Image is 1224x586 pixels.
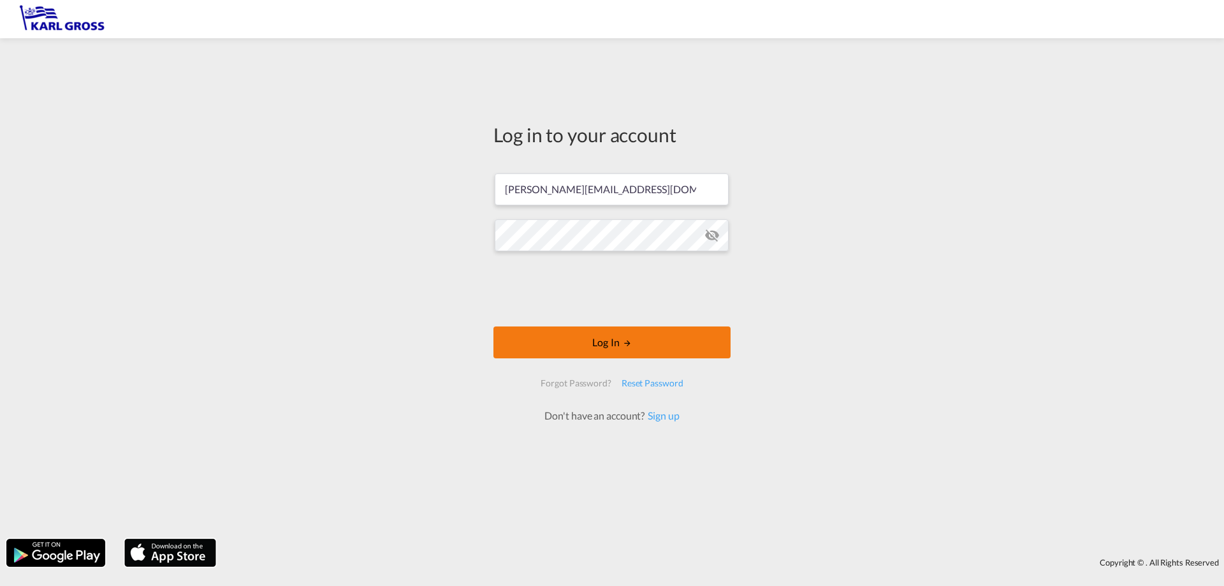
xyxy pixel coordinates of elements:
input: Enter email/phone number [495,173,729,205]
div: Forgot Password? [535,372,616,395]
md-icon: icon-eye-off [704,228,720,243]
div: Copyright © . All Rights Reserved [222,552,1224,573]
img: 3269c73066d711f095e541db4db89301.png [19,5,105,34]
a: Sign up [645,409,679,421]
div: Reset Password [616,372,688,395]
div: Don't have an account? [530,409,693,423]
img: apple.png [123,538,217,568]
img: google.png [5,538,106,568]
iframe: reCAPTCHA [515,264,709,314]
div: Log in to your account [493,121,731,148]
button: LOGIN [493,326,731,358]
